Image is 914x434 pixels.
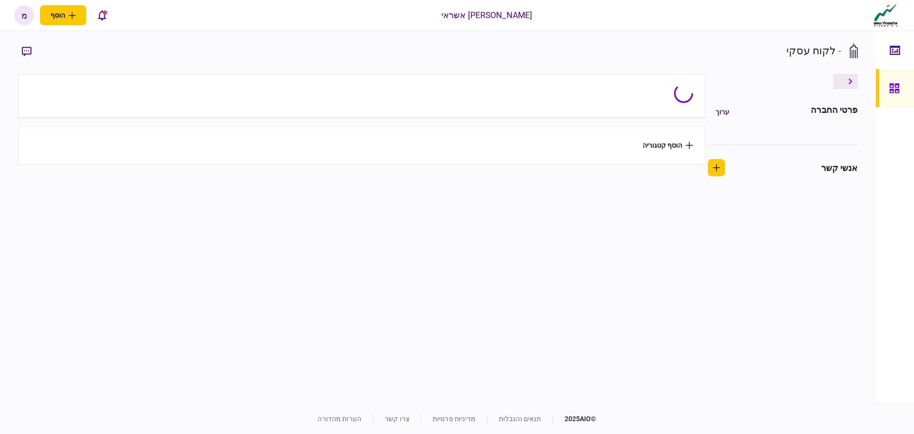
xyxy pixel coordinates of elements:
div: - לקוח עסקי [786,43,841,59]
img: client company logo [872,3,900,27]
button: פתח תפריט להוספת לקוח [40,5,86,25]
button: פתח רשימת התראות [92,5,112,25]
div: © 2025 AIO [553,414,596,424]
div: אנשי קשר [821,161,858,174]
button: הוסף קטגוריה [643,141,693,149]
a: תנאים והגבלות [499,415,541,423]
a: הערות מהדורה [318,415,361,423]
button: ערוך [708,103,737,121]
a: מדיניות פרטיות [433,415,476,423]
a: צרו קשר [385,415,409,423]
button: מ [14,5,34,25]
div: פרטי החברה [811,103,857,121]
div: [PERSON_NAME] אשראי [441,9,533,21]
